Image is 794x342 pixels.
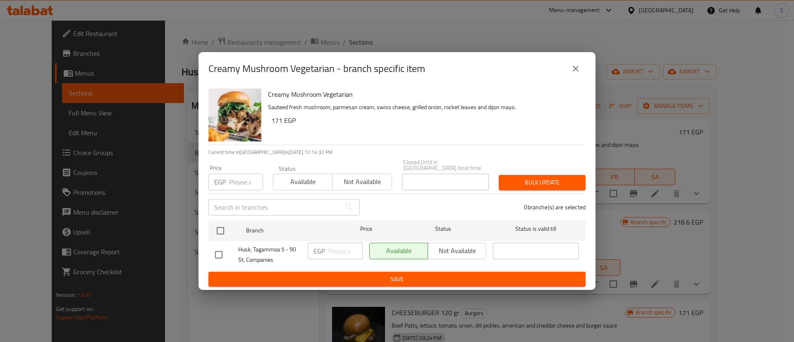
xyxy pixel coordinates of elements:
h6: 171 EGP [271,115,579,126]
span: Status [400,224,486,234]
button: Save [208,272,586,287]
span: Branch [246,225,332,236]
p: Sauteed fresh mushroom, parmesan cream, swiss cheese, grilled onion, rocket leaves and dijon mayo. [268,102,579,112]
img: Creamy Mushroom Vegetarian [208,88,261,141]
h6: Creamy Mushroom Vegetarian [268,88,579,100]
p: EGP [313,246,325,256]
p: EGP [214,177,226,187]
input: Please enter price [328,243,363,259]
span: Available [277,176,329,188]
span: Save [215,274,579,285]
span: Bulk update [505,177,579,188]
h2: Creamy Mushroom Vegetarian - branch specific item [208,62,425,75]
span: Price [339,224,394,234]
input: Please enter price [229,174,263,190]
span: Not available [336,176,388,188]
button: Bulk update [499,175,586,190]
button: close [566,59,586,79]
p: Current time in [GEOGRAPHIC_DATA] is [DATE] 12:14:32 PM [208,148,586,156]
input: Search in branches [208,199,341,215]
button: Available [273,174,332,190]
span: Husk, Tagammoa 5 - 90 St. Companies [238,244,301,265]
p: 0 branche(s) are selected [524,203,586,211]
button: Not available [332,174,392,190]
span: Status is valid till [493,224,579,234]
